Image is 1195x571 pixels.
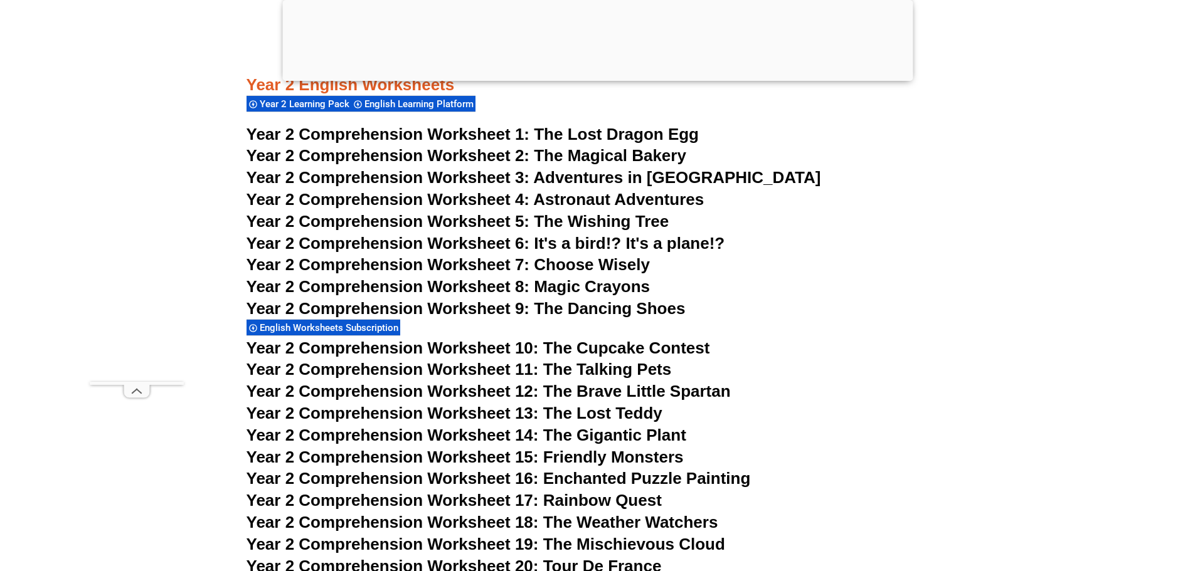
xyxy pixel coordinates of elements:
a: Year 2 Comprehension Worksheet 16: Enchanted Puzzle Painting [247,469,751,488]
a: Year 2 Comprehension Worksheet 3: Adventures in [GEOGRAPHIC_DATA] [247,168,821,187]
span: English Worksheets Subscription [260,322,402,333]
a: Year 2 Comprehension Worksheet 7: Choose Wisely [247,255,650,274]
a: Year 2 Comprehension Worksheet 17: Rainbow Quest [247,491,662,510]
div: Year 2 Learning Pack [247,95,351,112]
span: Choose Wisely [534,255,650,274]
span: Astronaut Adventures [533,190,704,209]
span: English Learning Platform [364,98,477,110]
a: Year 2 Comprehension Worksheet 8: Magic Crayons [247,277,651,296]
span: The Wishing Tree [534,212,669,231]
span: Year 2 Comprehension Worksheet 2: [247,146,530,165]
a: Year 2 Comprehension Worksheet 1: The Lost Dragon Egg [247,125,699,144]
span: The Lost Dragon Egg [534,125,699,144]
a: Year 2 Comprehension Worksheet 15: Friendly Monsters [247,448,684,466]
a: Year 2 Comprehension Worksheet 2: The Magical Bakery [247,146,686,165]
a: Year 2 Comprehension Worksheet 19: The Mischievous Cloud [247,535,725,553]
iframe: Advertisement [90,29,184,382]
h3: Year 2 English Worksheets [247,32,949,95]
span: Year 2 Comprehension Worksheet 5: [247,212,530,231]
a: Year 2 Comprehension Worksheet 14: The Gigantic Plant [247,426,686,444]
span: Year 2 Comprehension Worksheet 7: [247,255,530,274]
a: Year 2 Comprehension Worksheet 4: Astronaut Adventures [247,190,704,209]
span: Adventures in [GEOGRAPHIC_DATA] [533,168,821,187]
a: Year 2 Comprehension Worksheet 12: The Brave Little Spartan [247,382,731,401]
span: Year 2 Comprehension Worksheet 3: [247,168,530,187]
span: Year 2 Comprehension Worksheet 4: [247,190,530,209]
a: Year 2 Comprehension Worksheet 9: The Dancing Shoes [247,299,686,318]
span: The Magical Bakery [534,146,686,165]
a: Year 2 Comprehension Worksheet 18: The Weather Watchers [247,513,718,532]
a: Year 2 Comprehension Worksheet 13: The Lost Teddy [247,404,662,422]
a: Year 2 Comprehension Worksheet 10: The Cupcake Contest [247,338,710,357]
a: Year 2 Comprehension Worksheet 11: The Talking Pets [247,360,672,379]
div: English Learning Platform [351,95,475,112]
span: Year 2 Learning Pack [260,98,353,110]
span: Year 2 Comprehension Worksheet 1: [247,125,530,144]
div: English Worksheets Subscription [247,319,400,336]
iframe: Chat Widget [986,429,1195,571]
a: Year 2 Comprehension Worksheet 6: It's a bird!? It's a plane!? [247,234,725,253]
a: Year 2 Comprehension Worksheet 5: The Wishing Tree [247,212,669,231]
